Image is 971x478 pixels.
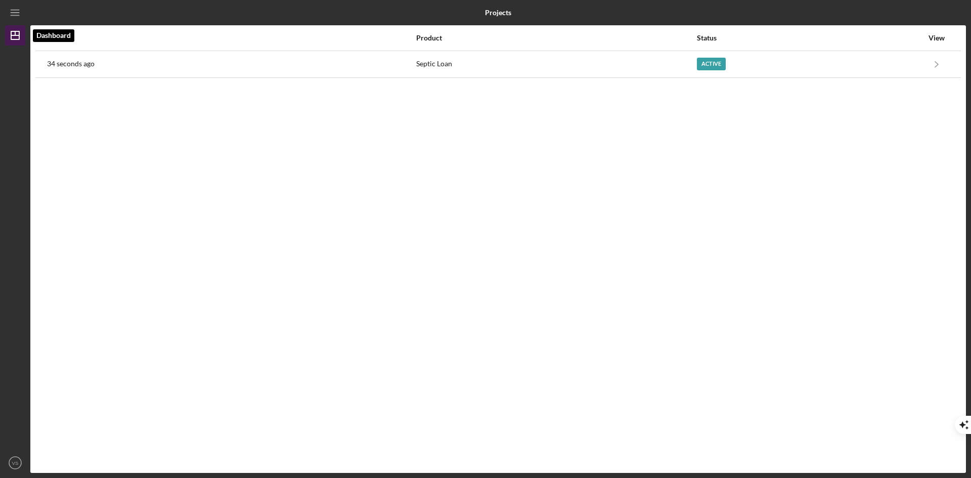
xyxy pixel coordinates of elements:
div: Septic Loan [416,52,696,77]
text: VS [12,460,19,466]
div: Product [416,34,696,42]
time: 2025-08-19 17:18 [47,60,95,68]
div: View [924,34,949,42]
b: Projects [485,9,511,17]
div: Status [697,34,923,42]
button: VS [5,453,25,473]
div: Active [697,58,726,70]
div: Activity [47,34,415,42]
